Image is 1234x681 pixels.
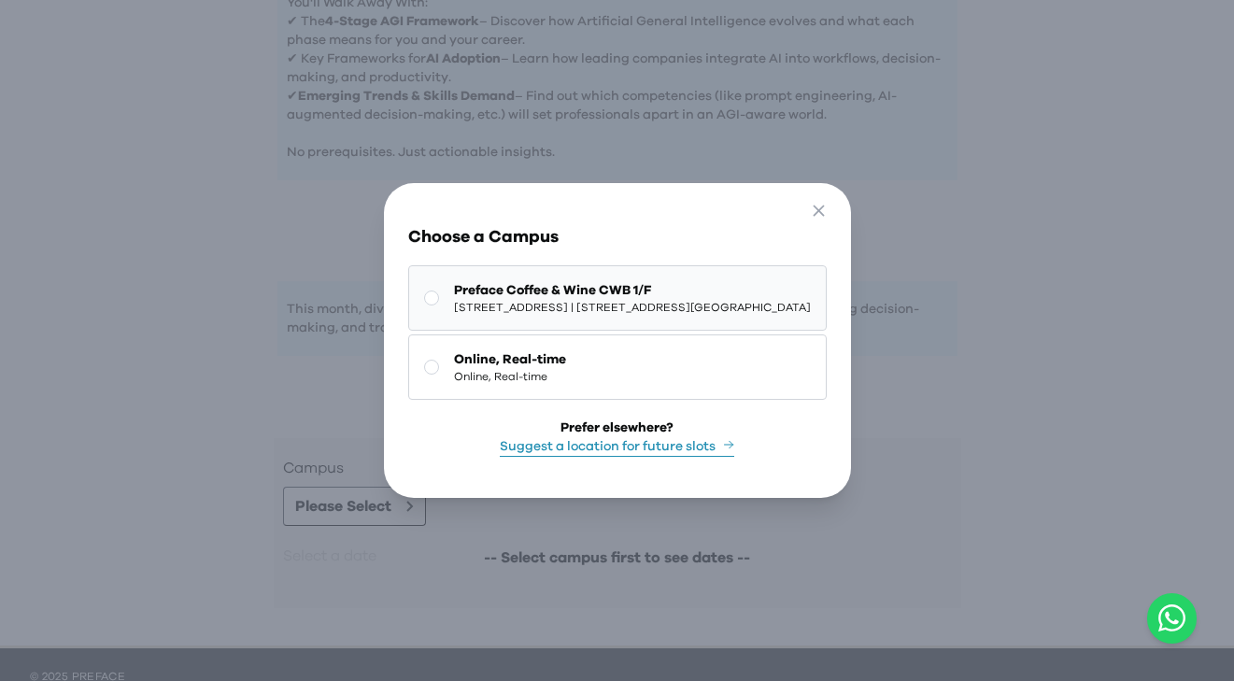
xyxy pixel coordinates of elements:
[500,437,734,457] button: Suggest a location for future slots
[408,265,827,331] button: Preface Coffee & Wine CWB 1/F[STREET_ADDRESS] | [STREET_ADDRESS][GEOGRAPHIC_DATA]
[454,281,811,300] span: Preface Coffee & Wine CWB 1/F
[454,350,566,369] span: Online, Real-time
[408,224,827,250] h3: Choose a Campus
[560,419,674,437] div: Prefer elsewhere?
[408,334,827,400] button: Online, Real-timeOnline, Real-time
[454,300,811,315] span: [STREET_ADDRESS] | [STREET_ADDRESS][GEOGRAPHIC_DATA]
[454,369,566,384] span: Online, Real-time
